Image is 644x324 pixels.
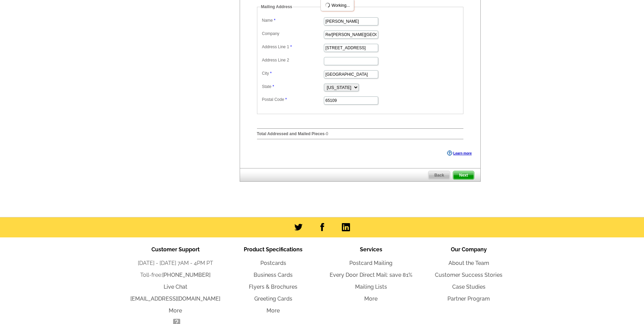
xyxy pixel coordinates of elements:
[257,131,325,136] strong: Total Addressed and Mailed Pieces
[262,70,323,76] label: City
[254,272,293,278] a: Business Cards
[508,166,644,324] iframe: LiveChat chat widget
[355,284,387,290] a: Mailing Lists
[364,295,378,302] a: More
[448,260,489,266] a: About the Team
[169,307,182,314] a: More
[262,17,323,23] label: Name
[130,295,220,302] a: [EMAIL_ADDRESS][DOMAIN_NAME]
[453,171,474,179] span: Next
[249,284,297,290] a: Flyers & Brochures
[262,96,323,103] label: Postal Code
[435,272,502,278] a: Customer Success Stories
[260,4,293,10] legend: Mailing Address
[262,57,323,63] label: Address Line 2
[127,259,224,267] li: [DATE] - [DATE] 7AM - 4PM PT
[326,131,328,136] span: 0
[325,2,330,8] img: loading...
[266,307,280,314] a: More
[330,272,412,278] a: Every Door Direct Mail: save 81%
[428,171,450,180] a: Back
[254,295,292,302] a: Greeting Cards
[262,84,323,90] label: State
[262,31,323,37] label: Company
[451,246,487,253] span: Our Company
[162,272,210,278] a: [PHONE_NUMBER]
[447,295,490,302] a: Partner Program
[447,150,472,156] a: Learn more
[262,44,323,50] label: Address Line 1
[360,246,382,253] span: Services
[164,284,187,290] a: Live Chat
[260,260,286,266] a: Postcards
[452,284,485,290] a: Case Studies
[244,246,302,253] span: Product Specifications
[428,171,450,179] span: Back
[127,271,224,279] li: Toll-free:
[151,246,200,253] span: Customer Support
[349,260,392,266] a: Postcard Mailing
